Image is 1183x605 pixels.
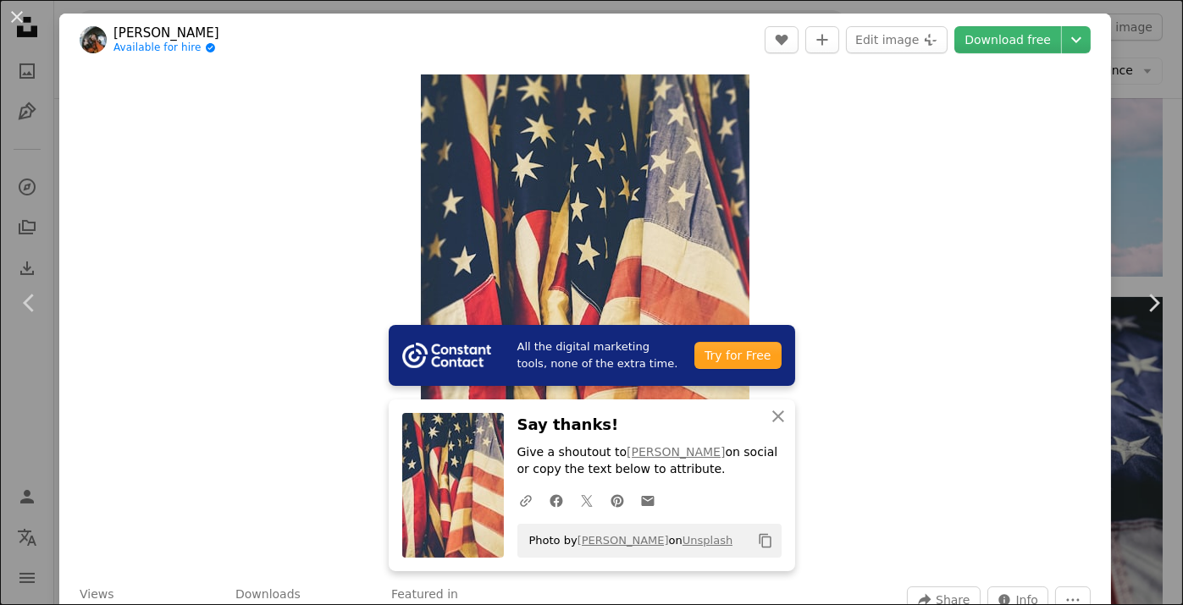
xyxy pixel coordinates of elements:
img: closeup photo of United States of America flag [421,74,749,566]
button: Like [765,26,799,53]
a: Available for hire [113,41,219,55]
a: Next [1124,222,1183,384]
div: Try for Free [694,342,781,369]
a: Unsplash [683,534,732,547]
h3: Downloads [235,586,301,603]
a: Share on Twitter [572,483,602,517]
button: Copy to clipboard [751,526,780,555]
a: Share on Facebook [541,483,572,517]
a: [PERSON_NAME] [627,445,725,459]
h3: Say thanks! [517,413,782,437]
button: Edit image [846,26,948,53]
a: Download free [954,26,1061,53]
span: Photo by on [521,527,733,554]
img: file-1754318165549-24bf788d5b37 [402,343,491,368]
a: Share on Pinterest [602,483,633,517]
h3: Views [80,586,114,603]
a: Share over email [633,483,663,517]
img: Go to Jakob Owens's profile [80,26,107,53]
a: All the digital marketing tools, none of the extra time.Try for Free [389,325,795,386]
button: Add to Collection [805,26,839,53]
button: Choose download size [1062,26,1091,53]
a: [PERSON_NAME] [113,25,219,41]
h3: Featured in [391,586,458,603]
button: Zoom in on this image [421,74,749,566]
span: All the digital marketing tools, none of the extra time. [517,338,682,372]
p: Give a shoutout to on social or copy the text below to attribute. [517,444,782,478]
a: [PERSON_NAME] [578,534,669,547]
